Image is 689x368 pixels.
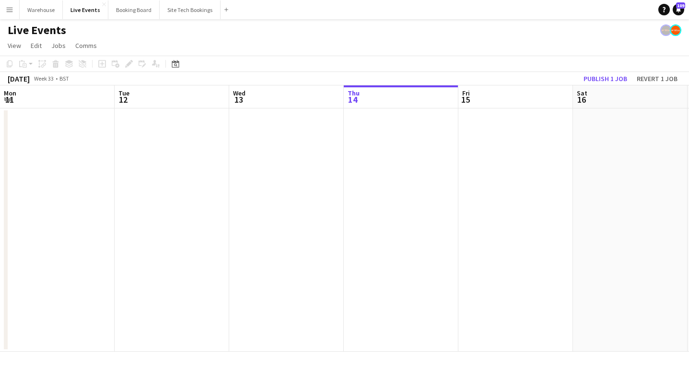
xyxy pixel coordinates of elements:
span: Wed [233,89,245,97]
span: Sat [577,89,587,97]
span: Tue [118,89,129,97]
button: Booking Board [108,0,160,19]
span: View [8,41,21,50]
span: 109 [676,2,685,9]
span: 13 [232,94,245,105]
button: Revert 1 job [633,72,681,85]
button: Live Events [63,0,108,19]
button: Publish 1 job [580,72,631,85]
button: Warehouse [20,0,63,19]
span: 16 [575,94,587,105]
app-user-avatar: Production Managers [660,24,672,36]
span: Thu [348,89,360,97]
a: View [4,39,25,52]
span: Mon [4,89,16,97]
span: Fri [462,89,470,97]
a: 109 [673,4,684,15]
h1: Live Events [8,23,66,37]
a: Edit [27,39,46,52]
a: Jobs [47,39,70,52]
span: Comms [75,41,97,50]
span: Week 33 [32,75,56,82]
span: 11 [2,94,16,105]
span: 14 [346,94,360,105]
span: 15 [461,94,470,105]
button: Site Tech Bookings [160,0,221,19]
app-user-avatar: Alex Gill [670,24,681,36]
span: Edit [31,41,42,50]
span: 12 [117,94,129,105]
a: Comms [71,39,101,52]
div: BST [59,75,69,82]
div: [DATE] [8,74,30,83]
span: Jobs [51,41,66,50]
